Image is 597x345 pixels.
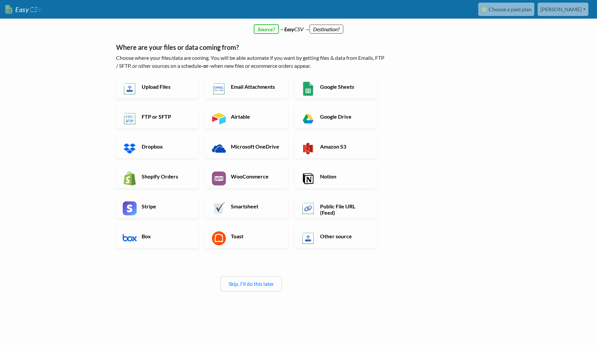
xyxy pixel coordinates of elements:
[301,142,315,156] img: Amazon S3 App & API
[116,225,199,248] a: Box
[229,173,281,179] h6: WooCommerce
[212,142,226,156] img: Microsoft OneDrive App & API
[140,203,192,209] h6: Stripe
[295,165,377,188] a: Notion
[116,135,199,158] a: Dropbox
[140,233,192,239] h6: Box
[116,165,199,188] a: Shopify Orders
[295,135,377,158] a: Amazon S3
[229,113,281,120] h6: Airtable
[123,112,137,126] img: FTP or SFTP App & API
[212,112,226,126] img: Airtable App & API
[295,105,377,128] a: Google Drive
[318,83,370,90] h6: Google Sheets
[140,173,192,179] h6: Shopify Orders
[116,105,199,128] a: FTP or SFTP
[140,83,192,90] h6: Upload Files
[212,82,226,96] img: Email New CSV or XLSX File App & API
[5,3,42,16] a: EasyCSV
[205,225,288,248] a: Toast
[123,142,137,156] img: Dropbox App & API
[205,135,288,158] a: Microsoft OneDrive
[295,195,377,218] a: Public File URL (Feed)
[123,82,137,96] img: Upload Files App & API
[318,233,370,239] h6: Other source
[212,201,226,215] img: Smartsheet App & API
[301,172,315,185] img: Notion App & API
[116,75,199,98] a: Upload Files
[301,82,315,96] img: Google Sheets App & API
[205,75,288,98] a: Email Attachments
[116,43,386,51] h5: Where are your files or data coming from?
[205,195,288,218] a: Smartsheet
[205,165,288,188] a: WooCommerce
[123,231,137,245] img: Box App & API
[478,3,534,16] a: ⭐ Choose a paid plan
[109,19,488,33] div: → CSV →
[295,75,377,98] a: Google Sheets
[295,225,377,248] a: Other source
[318,143,370,150] h6: Amazon S3
[201,62,211,69] b: -or-
[301,201,315,215] img: Public File URL App & API
[301,112,315,126] img: Google Drive App & API
[301,231,315,245] img: Other Source App & API
[29,5,42,14] span: CSV
[318,203,370,216] h6: Public File URL (Feed)
[229,83,281,90] h6: Email Attachments
[123,172,137,185] img: Shopify App & API
[229,233,281,239] h6: Toast
[538,3,588,16] a: [PERSON_NAME]
[212,172,226,185] img: WooCommerce App & API
[123,201,137,215] img: Stripe App & API
[318,113,370,120] h6: Google Drive
[205,105,288,128] a: Airtable
[140,143,192,150] h6: Dropbox
[318,173,370,179] h6: Notion
[140,113,192,120] h6: FTP or SFTP
[212,231,226,245] img: Toast App & API
[229,143,281,150] h6: Microsoft OneDrive
[116,54,386,70] p: Choose where your files/data are coming. You will be able automate if you want by getting files &...
[116,195,199,218] a: Stripe
[229,203,281,209] h6: Smartsheet
[229,281,274,287] a: Skip, I'll do this later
